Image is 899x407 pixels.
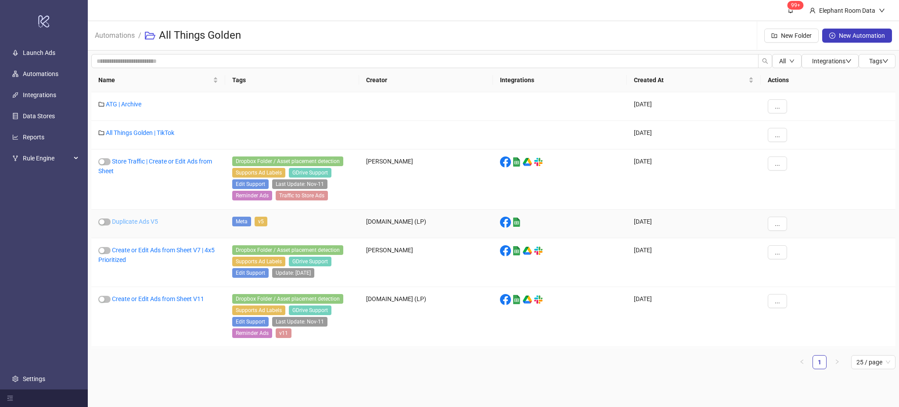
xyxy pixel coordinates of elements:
span: GDrive Support [289,257,331,266]
span: Last Update: Nov-11 [272,179,327,189]
button: ... [768,294,787,308]
th: Creator [359,68,493,92]
th: Name [91,68,225,92]
a: Data Stores [23,113,55,120]
div: [PERSON_NAME] [359,149,493,210]
a: Integrations [23,91,56,98]
button: Integrationsdown [802,54,859,68]
span: Edit Support [232,179,269,189]
button: ... [768,99,787,113]
span: ... [775,160,780,167]
a: All Things Golden | TikTok [106,129,174,136]
a: Create or Edit Ads from Sheet V11 [112,295,204,302]
span: plus-circle [829,33,835,39]
span: Supports Ad Labels [232,257,285,266]
span: Reminder Ads [232,328,272,338]
div: [DATE] [627,149,761,210]
h3: All Things Golden [159,29,241,43]
span: fork [12,155,18,161]
button: left [795,355,809,369]
span: search [762,58,768,64]
span: Traffic to Store Ads [276,191,328,200]
button: Alldown [772,54,802,68]
button: ... [768,128,787,142]
a: Duplicate Ads V5 [112,218,158,225]
span: Dropbox Folder / Asset placement detection [232,156,343,166]
span: GDrive Support [289,305,331,315]
span: down [882,58,888,64]
span: Supports Ad Labels [232,305,285,315]
span: Created At [634,75,747,85]
span: ... [775,131,780,138]
span: Rule Engine [23,149,71,167]
button: ... [768,217,787,231]
span: New Automation [839,32,885,39]
span: folder-open [145,30,155,41]
div: [DOMAIN_NAME] (LP) [359,210,493,238]
span: folder [98,130,104,136]
span: Integrations [812,58,852,65]
th: Integrations [493,68,627,92]
span: Last Update: Nov-11 [272,317,327,327]
a: Create or Edit Ads from Sheet V7 | 4x5 Prioritized [98,247,215,263]
span: user [809,7,816,14]
span: v5 [255,217,267,226]
th: Actions [761,68,895,92]
span: down [845,58,852,64]
span: folder-add [771,33,777,39]
span: Dropbox Folder / Asset placement detection [232,294,343,304]
span: Edit Support [232,268,269,278]
span: bell [788,7,794,13]
button: Tagsdown [859,54,895,68]
a: Settings [23,375,45,382]
div: Page Size [851,355,895,369]
a: Automations [93,30,137,40]
span: Update: 21-10-2024 [272,268,314,278]
span: v11 [276,328,291,338]
span: down [879,7,885,14]
div: [PERSON_NAME] [359,238,493,287]
button: ... [768,245,787,259]
span: Reminder Ads [232,191,272,200]
div: [DATE] [627,92,761,121]
span: ... [775,249,780,256]
button: New Automation [822,29,892,43]
div: [DOMAIN_NAME] (LP) [359,287,493,347]
th: Created At [627,68,761,92]
span: ... [775,298,780,305]
a: Reports [23,134,44,141]
span: menu-fold [7,395,13,401]
span: 25 / page [856,356,890,369]
a: ATG | Archive [106,101,141,108]
span: New Folder [781,32,812,39]
span: GDrive Support [289,168,331,178]
sup: 1608 [788,1,804,10]
span: left [799,359,805,364]
th: Tags [225,68,359,92]
li: / [138,22,141,50]
span: ... [775,220,780,227]
span: Edit Support [232,317,269,327]
span: Supports Ad Labels [232,168,285,178]
button: ... [768,156,787,171]
button: right [830,355,844,369]
div: [DATE] [627,238,761,287]
a: Automations [23,70,58,77]
span: folder [98,101,104,107]
div: [DATE] [627,287,761,347]
li: 1 [813,355,827,369]
a: Store Traffic | Create or Edit Ads from Sheet [98,158,212,174]
li: Next Page [830,355,844,369]
span: Dropbox Folder / Asset placement detection [232,245,343,255]
button: New Folder [764,29,819,43]
div: [DATE] [627,210,761,238]
li: Previous Page [795,355,809,369]
span: ... [775,103,780,110]
a: 1 [813,356,826,369]
div: [DATE] [627,121,761,149]
span: Tags [869,58,888,65]
div: Elephant Room Data [816,6,879,15]
span: Name [98,75,211,85]
span: right [834,359,840,364]
span: Meta [232,217,251,226]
